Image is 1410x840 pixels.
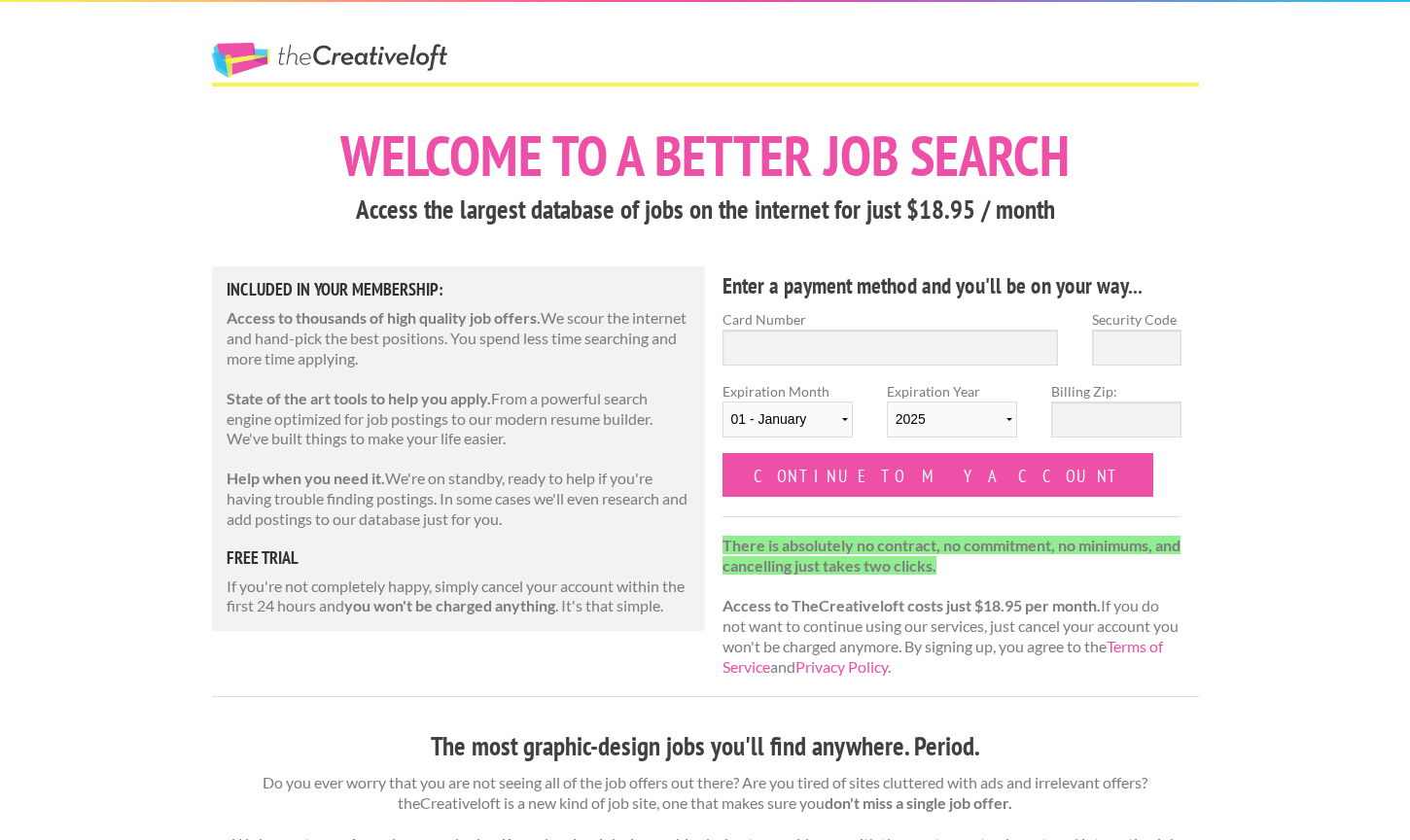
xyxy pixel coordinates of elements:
strong: you won't be charged anything [344,596,555,614]
a: Terms of Service [723,637,1163,676]
label: Billing Zip: [1051,381,1181,402]
p: If you're not completely happy, simply cancel your account within the first 24 hours and . It's t... [227,577,691,617]
select: Expiration Month [723,402,853,437]
p: From a powerful search engine optimized for job postings to our modern resume builder. We've buil... [227,389,691,449]
p: We scour the internet and hand-pick the best positions. You spend less time searching and more ti... [227,308,691,368]
h5: free trial [227,549,691,567]
input: Continue to my account [723,453,1154,497]
label: Expiration Month [723,381,853,453]
strong: Access to TheCreativeloft costs just $18.95 per month. [723,596,1101,614]
h5: Included in Your Membership: [227,281,691,298]
strong: don't miss a single job offer. [825,793,1012,812]
label: Security Code [1092,309,1181,330]
h3: The most graphic-design jobs you'll find anywhere. Period. [212,728,1199,765]
label: Card Number [723,309,1059,330]
a: Privacy Policy [795,657,888,676]
p: We're on standby, ready to help if you're having trouble finding postings. In some cases we'll ev... [227,469,691,529]
p: If you do not want to continue using our services, just cancel your account you won't be charged ... [723,536,1182,678]
strong: Access to thousands of high quality job offers. [227,308,541,327]
h1: Welcome to a better job search [212,127,1199,184]
a: The Creative Loft [212,43,447,78]
select: Expiration Year [887,402,1017,437]
h4: Enter a payment method and you'll be on your way... [723,270,1182,301]
label: Expiration Year [887,381,1017,453]
strong: There is absolutely no contract, no commitment, no minimums, and cancelling just takes two clicks. [723,536,1181,575]
strong: Help when you need it. [227,469,385,487]
h3: Access the largest database of jobs on the internet for just $18.95 / month [212,192,1199,228]
strong: State of the art tools to help you apply. [227,389,491,407]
